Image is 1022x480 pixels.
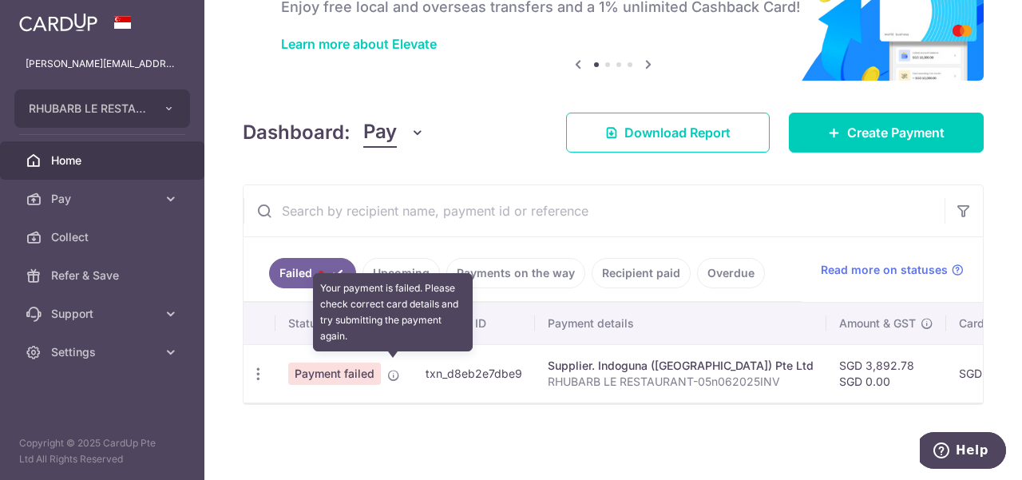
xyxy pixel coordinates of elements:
[624,123,731,142] span: Download Report
[920,432,1006,472] iframe: Opens a widget where you can find more information
[826,344,946,403] td: SGD 3,892.78 SGD 0.00
[697,258,765,288] a: Overdue
[535,303,826,344] th: Payment details
[413,344,535,403] td: txn_d8eb2e7dbe9
[413,303,535,344] th: Payment ID
[281,36,437,52] a: Learn more about Elevate
[363,117,425,148] button: Pay
[959,315,1020,331] span: CardUp fee
[29,101,147,117] span: RHUBARB LE RESTAURANT PTE. LTD.
[51,306,156,322] span: Support
[51,153,156,169] span: Home
[821,262,964,278] a: Read more on statuses
[26,56,179,72] p: [PERSON_NAME][EMAIL_ADDRESS][DOMAIN_NAME]
[847,123,945,142] span: Create Payment
[36,11,69,26] span: Help
[566,113,770,153] a: Download Report
[19,13,97,32] img: CardUp
[548,358,814,374] div: Supplier. Indoguna ([GEOGRAPHIC_DATA]) Pte Ltd
[288,363,381,385] span: Payment failed
[269,258,356,288] a: Failed
[446,258,585,288] a: Payments on the way
[51,229,156,245] span: Collect
[821,262,948,278] span: Read more on statuses
[363,117,397,148] span: Pay
[362,258,440,288] a: Upcoming
[313,273,473,351] div: Your payment is failed. Please check correct card details and try submitting the payment again.
[592,258,691,288] a: Recipient paid
[51,344,156,360] span: Settings
[839,315,916,331] span: Amount & GST
[288,315,323,331] span: Status
[14,89,190,128] button: RHUBARB LE RESTAURANT PTE. LTD.
[789,113,984,153] a: Create Payment
[243,118,351,147] h4: Dashboard:
[244,185,945,236] input: Search by recipient name, payment id or reference
[51,268,156,284] span: Refer & Save
[51,191,156,207] span: Pay
[548,374,814,390] p: RHUBARB LE RESTAURANT-05n062025INV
